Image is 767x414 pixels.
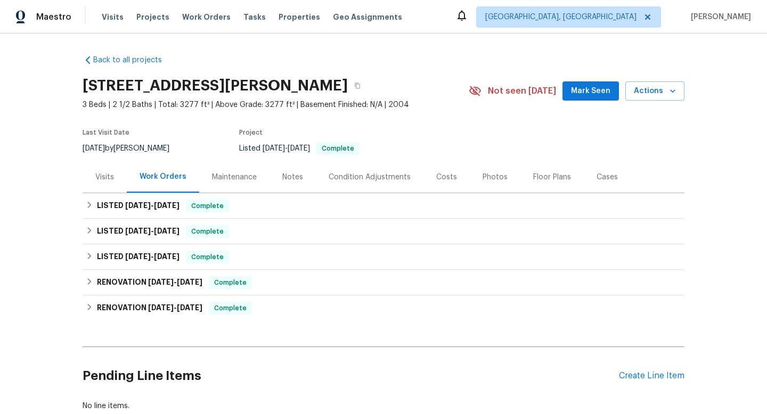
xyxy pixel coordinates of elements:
[125,253,179,260] span: -
[148,278,202,286] span: -
[177,278,202,286] span: [DATE]
[187,226,228,237] span: Complete
[210,277,251,288] span: Complete
[83,55,185,65] a: Back to all projects
[97,200,179,212] h6: LISTED
[125,227,151,235] span: [DATE]
[83,295,684,321] div: RENOVATION [DATE]-[DATE]Complete
[154,227,179,235] span: [DATE]
[83,193,684,219] div: LISTED [DATE]-[DATE]Complete
[83,219,684,244] div: LISTED [DATE]-[DATE]Complete
[279,12,320,22] span: Properties
[154,253,179,260] span: [DATE]
[436,172,457,183] div: Costs
[177,304,202,311] span: [DATE]
[140,171,186,182] div: Work Orders
[125,202,179,209] span: -
[95,172,114,183] div: Visits
[148,278,174,286] span: [DATE]
[597,172,618,183] div: Cases
[243,13,266,21] span: Tasks
[187,201,228,211] span: Complete
[239,145,360,152] span: Listed
[125,253,151,260] span: [DATE]
[83,270,684,295] div: RENOVATION [DATE]-[DATE]Complete
[329,172,411,183] div: Condition Adjustments
[83,129,129,136] span: Last Visit Date
[148,304,202,311] span: -
[83,80,348,91] h2: [STREET_ADDRESS][PERSON_NAME]
[136,12,169,22] span: Projects
[562,81,619,101] button: Mark Seen
[97,302,202,314] h6: RENOVATION
[333,12,402,22] span: Geo Assignments
[125,227,179,235] span: -
[212,172,257,183] div: Maintenance
[83,100,469,110] span: 3 Beds | 2 1/2 Baths | Total: 3277 ft² | Above Grade: 3277 ft² | Basement Finished: N/A | 2004
[97,276,202,289] h6: RENOVATION
[83,142,182,155] div: by [PERSON_NAME]
[102,12,124,22] span: Visits
[187,252,228,262] span: Complete
[263,145,285,152] span: [DATE]
[97,251,179,263] h6: LISTED
[125,202,151,209] span: [DATE]
[687,12,751,22] span: [PERSON_NAME]
[483,172,508,183] div: Photos
[36,12,71,22] span: Maestro
[625,81,684,101] button: Actions
[97,225,179,238] h6: LISTED
[282,172,303,183] div: Notes
[83,401,684,411] div: No line items.
[182,12,231,22] span: Work Orders
[619,371,684,381] div: Create Line Item
[83,244,684,270] div: LISTED [DATE]-[DATE]Complete
[83,351,619,401] h2: Pending Line Items
[348,76,367,95] button: Copy Address
[154,202,179,209] span: [DATE]
[317,145,358,152] span: Complete
[239,129,263,136] span: Project
[263,145,310,152] span: -
[533,172,571,183] div: Floor Plans
[288,145,310,152] span: [DATE]
[210,303,251,313] span: Complete
[571,85,610,98] span: Mark Seen
[634,85,676,98] span: Actions
[148,304,174,311] span: [DATE]
[83,145,105,152] span: [DATE]
[485,12,637,22] span: [GEOGRAPHIC_DATA], [GEOGRAPHIC_DATA]
[488,86,556,96] span: Not seen [DATE]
